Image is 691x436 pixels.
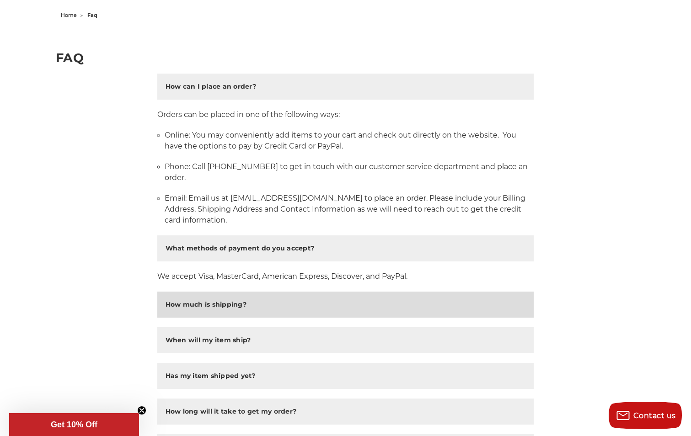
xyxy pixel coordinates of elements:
[61,12,77,18] a: home
[157,109,534,120] p: Orders can be placed in one of the following ways:
[157,363,534,389] button: Has my item shipped yet?
[166,407,297,416] h2: How long will it take to get my order?
[87,12,97,18] span: faq
[166,300,246,309] h2: How much is shipping?
[633,411,676,420] span: Contact us
[157,399,534,425] button: How long will it take to get my order?
[166,244,315,253] h2: What methods of payment do you accept?
[157,271,534,282] p: We accept Visa, MasterCard, American Express, Discover, and PayPal.
[9,413,139,436] div: Get 10% OffClose teaser
[165,130,534,152] p: Online: You may conveniently add items to your cart and check out directly on the website. You ha...
[166,371,256,381] h2: Has my item shipped yet?
[157,74,534,100] button: How can I place an order?
[166,82,256,91] h2: How can I place an order?
[166,335,251,345] h2: When will my item ship?
[56,52,635,64] h1: FAQ
[165,161,534,183] p: Phone: Call [PHONE_NUMBER] to get in touch with our customer service department and place an order.
[137,406,146,415] button: Close teaser
[51,420,97,429] span: Get 10% Off
[157,292,534,318] button: How much is shipping?
[157,327,534,353] button: When will my item ship?
[165,193,534,226] p: Email: Email us at [EMAIL_ADDRESS][DOMAIN_NAME] to place an order. Please include your Billing Ad...
[609,402,682,429] button: Contact us
[157,235,534,261] button: What methods of payment do you accept?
